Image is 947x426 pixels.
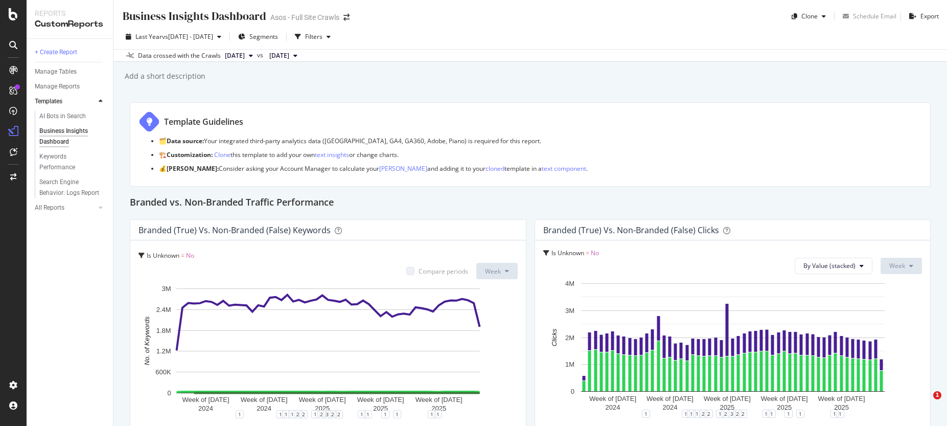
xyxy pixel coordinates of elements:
[291,29,335,45] button: Filters
[415,396,463,403] text: Week of [DATE]
[705,410,713,418] div: 2
[162,32,213,41] span: vs [DATE] - [DATE]
[818,394,865,402] text: Week of [DATE]
[156,306,171,313] text: 2.4M
[830,410,839,418] div: 1
[589,394,636,402] text: Week of [DATE]
[881,258,922,274] button: Week
[323,410,331,418] div: 3
[699,410,707,418] div: 2
[39,151,97,173] div: Keywords Performance
[270,12,339,23] div: Asos - Full Site Crawls
[315,150,349,159] a: text insights
[156,348,171,355] text: 1.2M
[687,410,696,418] div: 1
[130,102,931,187] div: Template Guidelines 🗂️Data source:Your integrated third-party analytics data ([GEOGRAPHIC_DATA], ...
[35,203,64,213] div: All Reports
[143,317,151,366] text: No. of Keywords
[570,388,574,395] text: 0
[836,410,844,418] div: 1
[739,410,747,418] div: 2
[181,251,184,260] span: =
[682,410,690,418] div: 1
[485,267,501,276] span: Week
[358,410,366,418] div: 1
[933,391,941,399] span: 1
[39,126,106,147] a: Business Insights Dashboard
[35,203,96,213] a: All Reports
[39,111,106,122] a: AI Bots in Search
[236,410,244,418] div: 1
[839,8,896,25] button: Schedule Email
[164,116,243,128] div: Template Guidelines
[159,137,922,145] p: 🗂️ Your integrated third-party analytics data ([GEOGRAPHIC_DATA], GA4, GA360, Adobe, Piano) is re...
[693,410,701,418] div: 1
[343,14,350,21] div: arrow-right-arrow-left
[329,410,337,418] div: 2
[889,261,905,270] span: Week
[311,410,319,418] div: 1
[138,225,331,235] div: Branded (true) vs. Non-Branded (false) Keywords
[551,249,584,257] span: Is Unknown
[299,410,308,418] div: 2
[39,126,98,147] div: Business Insights Dashboard
[722,410,730,418] div: 2
[317,410,326,418] div: 2
[182,396,229,403] text: Week of [DATE]
[642,410,650,418] div: 1
[801,12,818,20] div: Clone
[431,405,446,412] text: 2025
[364,410,372,418] div: 1
[716,410,724,418] div: 1
[214,150,230,159] a: Clone
[257,51,265,60] span: vs
[777,403,792,411] text: 2025
[198,405,213,412] text: 2024
[138,283,518,414] svg: A chart.
[646,394,693,402] text: Week of [DATE]
[393,410,401,418] div: 1
[39,151,106,173] a: Keywords Performance
[486,164,504,173] a: cloned
[834,403,849,411] text: 2025
[381,410,389,418] div: 1
[912,391,937,416] iframe: Intercom live chat
[257,405,271,412] text: 2024
[234,29,282,45] button: Segments
[605,403,620,411] text: 2024
[156,327,171,334] text: 1.8M
[760,394,807,402] text: Week of [DATE]
[35,81,106,92] a: Manage Reports
[373,405,388,412] text: 2025
[186,251,194,260] span: No
[35,96,96,107] a: Templates
[39,177,100,198] div: Search Engine Behavior: Logs Report
[155,369,171,376] text: 600K
[565,333,574,341] text: 2M
[130,195,334,211] h2: Branded vs. Non-Branded Traffic Performance
[138,51,221,60] div: Data crossed with the Crawls
[920,12,939,20] div: Export
[282,410,290,418] div: 1
[543,225,719,235] div: Branded (true) vs. Non-Branded (false) Clicks
[357,396,404,403] text: Week of [DATE]
[288,410,296,418] div: 1
[803,261,856,270] span: By Value (stacked)
[35,66,106,77] a: Manage Tables
[586,249,589,257] span: =
[796,410,804,418] div: 1
[265,50,302,62] button: [DATE]
[35,81,80,92] div: Manage Reports
[788,8,830,25] button: Clone
[720,403,734,411] text: 2025
[135,32,162,41] span: Last Year
[762,410,770,418] div: 1
[35,96,62,107] div: Templates
[35,18,105,30] div: CustomReports
[565,361,574,368] text: 1M
[159,150,922,159] p: 🏗️ this template to add your own or change charts.
[795,258,872,274] button: By Value (stacked)
[565,306,574,314] text: 3M
[167,137,204,145] strong: Data source:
